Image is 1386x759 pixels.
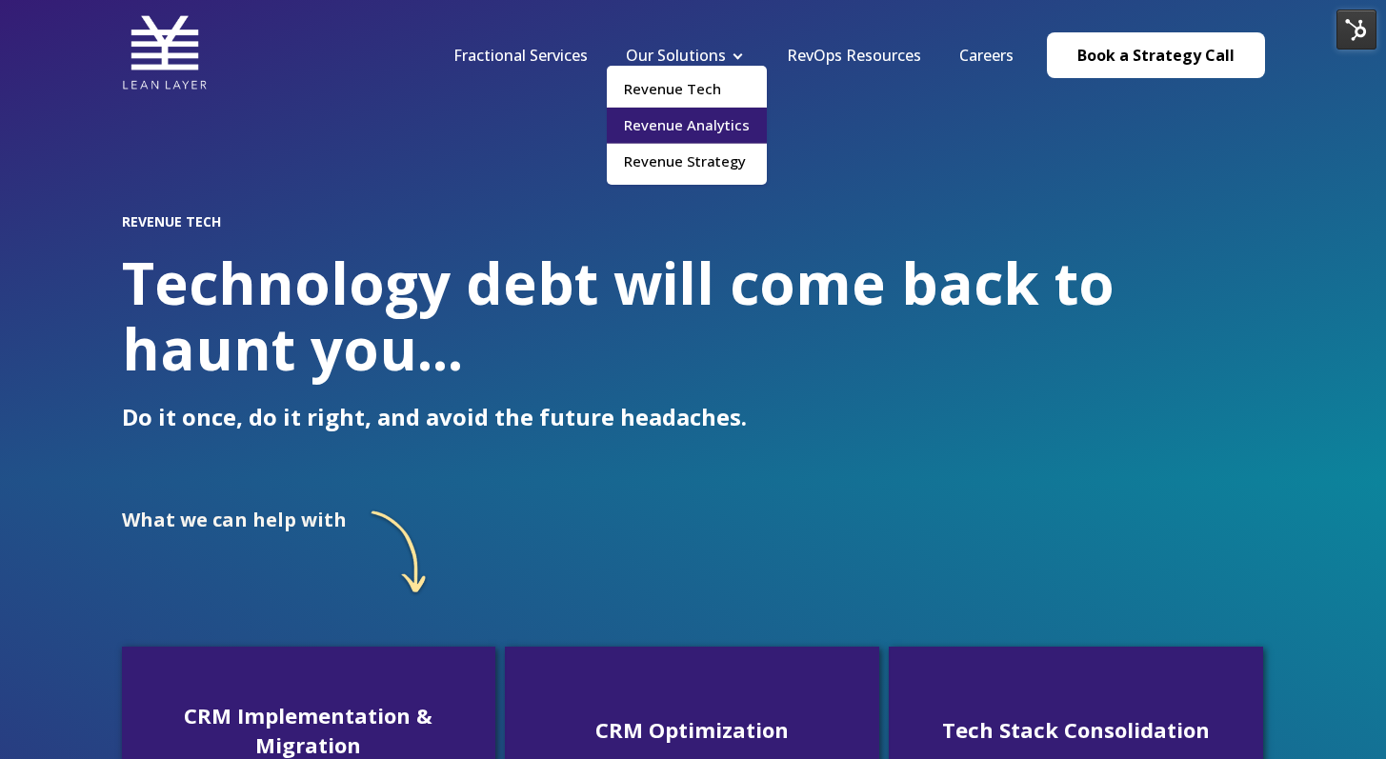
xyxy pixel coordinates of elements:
a: Fractional Services [453,45,588,66]
a: Revenue Strategy [607,144,767,179]
a: Book a Strategy Call [1047,32,1265,78]
a: Revenue Analytics [607,108,767,143]
div: Navigation Menu [434,45,1033,66]
p: Do it once, do it right, and avoid the future headaches. [122,404,1265,430]
h3: Tech Stack Consolidation [904,715,1248,745]
a: Revenue Tech [607,71,767,107]
h2: REVENUE TECH [122,214,1265,230]
h3: CRM Optimization [520,715,864,745]
img: HubSpot Tools Menu Toggle [1336,10,1376,50]
a: Our Solutions [626,45,726,66]
h1: Technology debt will come back to haunt you... [122,250,1265,382]
img: Lean Layer Logo [122,10,208,95]
h2: What we can help with [122,509,347,530]
a: Careers [959,45,1014,66]
a: RevOps Resources [787,45,921,66]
